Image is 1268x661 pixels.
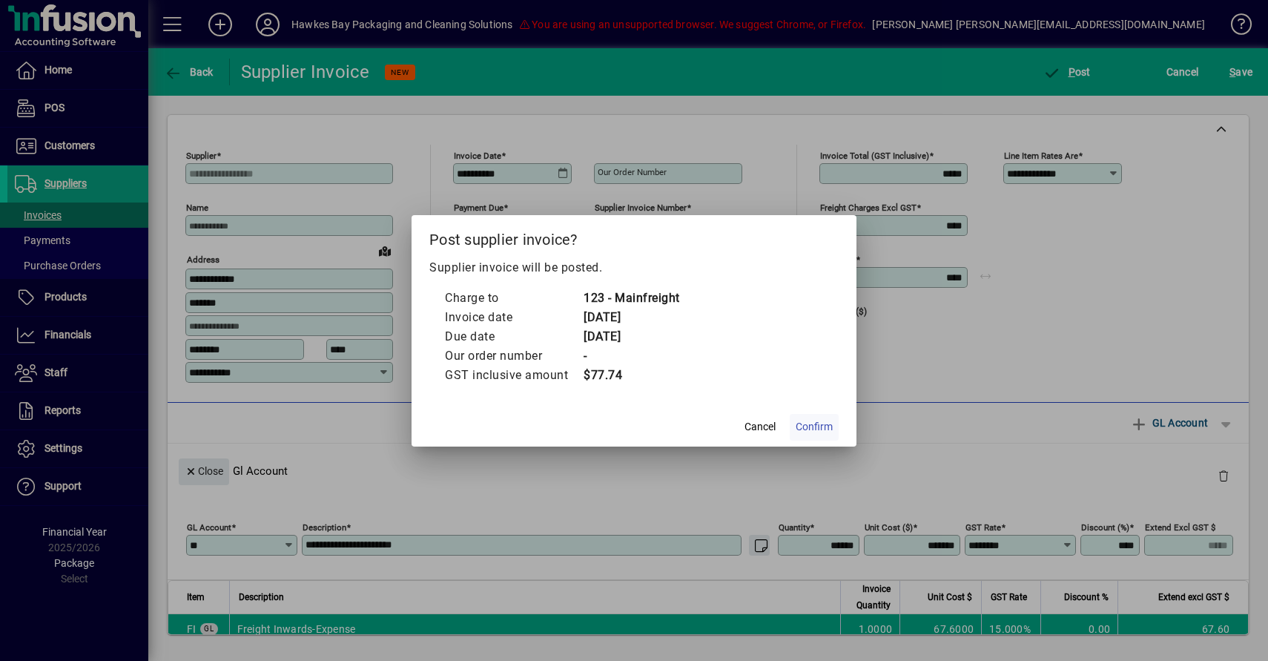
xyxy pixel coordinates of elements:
[736,414,784,441] button: Cancel
[583,346,680,366] td: -
[444,346,583,366] td: Our order number
[583,289,680,308] td: 123 - Mainfreight
[583,327,680,346] td: [DATE]
[790,414,839,441] button: Confirm
[429,259,839,277] p: Supplier invoice will be posted.
[444,366,583,385] td: GST inclusive amount
[444,308,583,327] td: Invoice date
[412,215,856,258] h2: Post supplier invoice?
[796,419,833,435] span: Confirm
[744,419,776,435] span: Cancel
[444,327,583,346] td: Due date
[583,308,680,327] td: [DATE]
[583,366,680,385] td: $77.74
[444,289,583,308] td: Charge to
